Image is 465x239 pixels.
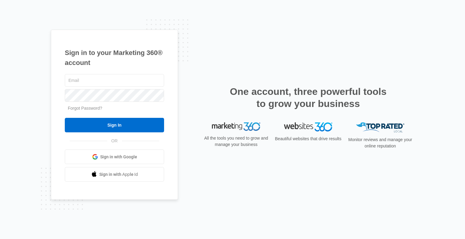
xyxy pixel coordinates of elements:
[65,48,164,68] h1: Sign in to your Marketing 360® account
[107,138,122,144] span: OR
[284,122,332,131] img: Websites 360
[346,137,414,149] p: Monitor reviews and manage your online reputation
[65,167,164,182] a: Sign in with Apple Id
[100,154,137,160] span: Sign in with Google
[202,135,270,148] p: All the tools you need to grow and manage your business
[212,122,260,131] img: Marketing 360
[65,150,164,164] a: Sign in with Google
[99,171,138,178] span: Sign in with Apple Id
[65,74,164,87] input: Email
[356,122,404,132] img: Top Rated Local
[228,86,388,110] h2: One account, three powerful tools to grow your business
[68,106,102,111] a: Forgot Password?
[65,118,164,132] input: Sign In
[274,136,342,142] p: Beautiful websites that drive results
